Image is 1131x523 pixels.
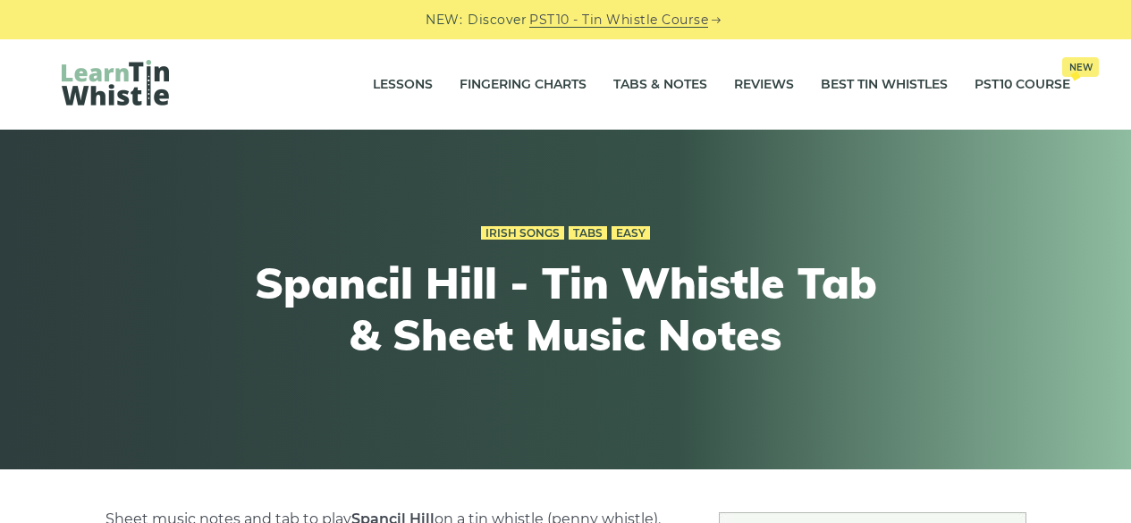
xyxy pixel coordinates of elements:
a: Tabs [569,226,607,240]
a: Easy [612,226,650,240]
a: Reviews [734,63,794,107]
h1: Spancil Hill - Tin Whistle Tab & Sheet Music Notes [237,257,895,360]
span: New [1062,57,1099,77]
a: Irish Songs [481,226,564,240]
a: PST10 CourseNew [975,63,1070,107]
a: Fingering Charts [460,63,587,107]
img: LearnTinWhistle.com [62,60,169,105]
a: Best Tin Whistles [821,63,948,107]
a: Lessons [373,63,433,107]
a: Tabs & Notes [613,63,707,107]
